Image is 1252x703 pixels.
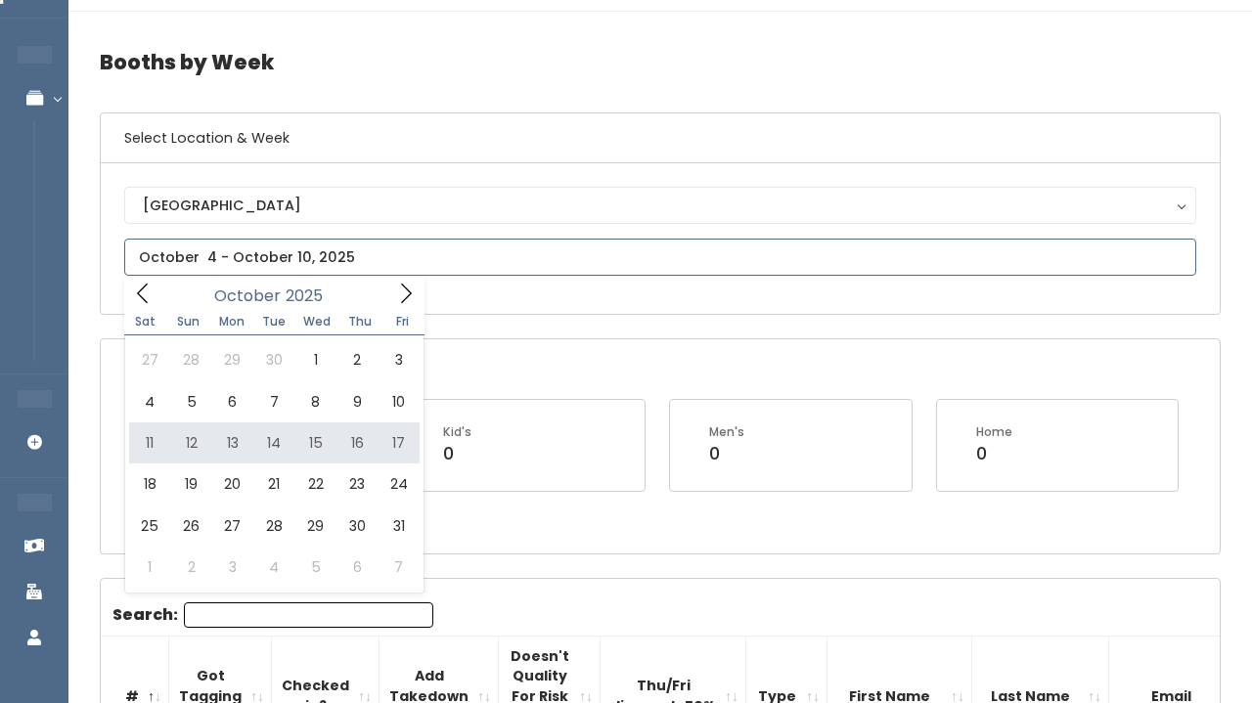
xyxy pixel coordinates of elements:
span: October 7, 2025 [253,381,294,422]
span: September 27, 2025 [129,339,170,380]
div: Home [976,423,1012,441]
span: October 13, 2025 [212,422,253,463]
div: Men's [709,423,744,441]
span: October [214,288,281,304]
span: November 2, 2025 [170,547,211,588]
h4: Booths by Week [100,35,1221,89]
span: October 20, 2025 [212,463,253,505]
span: October 29, 2025 [295,505,336,547]
h6: Select Location & Week [101,113,1220,163]
span: Mon [210,316,253,328]
span: Sat [124,316,167,328]
span: October 10, 2025 [378,381,419,422]
span: October 12, 2025 [170,422,211,463]
input: Search: [184,602,433,628]
span: October 22, 2025 [295,463,336,505]
span: November 3, 2025 [212,547,253,588]
span: Tue [252,316,295,328]
span: October 18, 2025 [129,463,170,505]
span: September 29, 2025 [212,339,253,380]
span: November 7, 2025 [378,547,419,588]
span: October 2, 2025 [336,339,378,380]
span: October 25, 2025 [129,505,170,547]
div: [GEOGRAPHIC_DATA] [143,195,1178,216]
span: October 9, 2025 [336,381,378,422]
label: Search: [112,602,433,628]
input: Year [281,284,339,308]
span: October 5, 2025 [170,381,211,422]
span: October 31, 2025 [378,505,419,547]
span: Wed [295,316,338,328]
div: Kid's [443,423,471,441]
span: September 28, 2025 [170,339,211,380]
span: November 4, 2025 [253,547,294,588]
span: October 19, 2025 [170,463,211,505]
span: Thu [338,316,381,328]
span: October 17, 2025 [378,422,419,463]
input: October 4 - October 10, 2025 [124,239,1196,276]
span: November 6, 2025 [336,547,378,588]
span: October 23, 2025 [336,463,378,505]
span: October 14, 2025 [253,422,294,463]
span: October 27, 2025 [212,505,253,547]
span: September 30, 2025 [253,339,294,380]
span: October 28, 2025 [253,505,294,547]
span: November 5, 2025 [295,547,336,588]
span: October 4, 2025 [129,381,170,422]
button: [GEOGRAPHIC_DATA] [124,187,1196,224]
span: October 1, 2025 [295,339,336,380]
div: 0 [443,441,471,466]
span: October 8, 2025 [295,381,336,422]
div: 0 [976,441,1012,466]
span: October 16, 2025 [336,422,378,463]
span: Fri [381,316,425,328]
div: 0 [709,441,744,466]
span: Sun [167,316,210,328]
span: November 1, 2025 [129,547,170,588]
span: October 11, 2025 [129,422,170,463]
span: October 24, 2025 [378,463,419,505]
span: October 21, 2025 [253,463,294,505]
span: October 3, 2025 [378,339,419,380]
span: October 26, 2025 [170,505,211,547]
span: October 6, 2025 [212,381,253,422]
span: October 15, 2025 [295,422,336,463]
span: October 30, 2025 [336,505,378,547]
